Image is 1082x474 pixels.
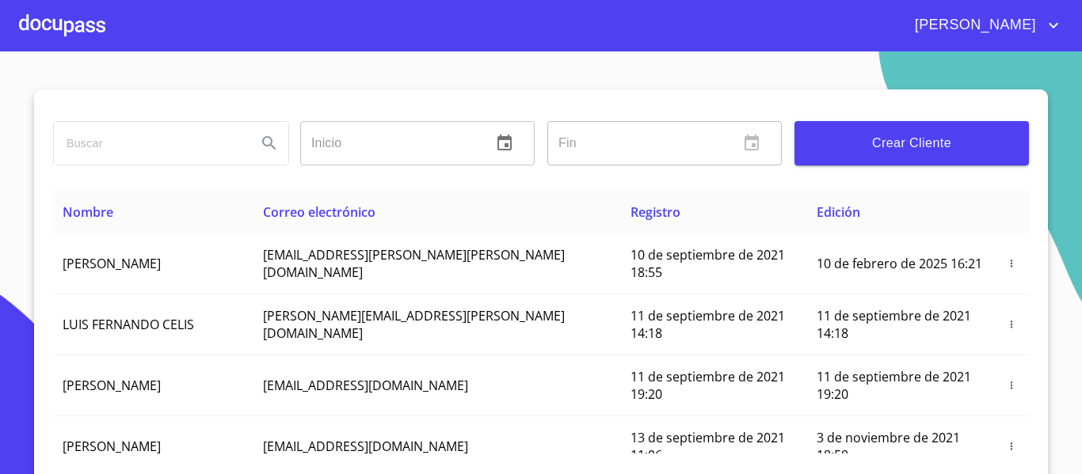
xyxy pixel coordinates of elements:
[817,429,960,464] span: 3 de noviembre de 2021 18:59
[807,132,1016,154] span: Crear Cliente
[631,368,785,403] span: 11 de septiembre de 2021 19:20
[63,203,113,221] span: Nombre
[63,377,161,394] span: [PERSON_NAME]
[817,307,971,342] span: 11 de septiembre de 2021 14:18
[263,438,468,455] span: [EMAIL_ADDRESS][DOMAIN_NAME]
[63,316,194,333] span: LUIS FERNANDO CELIS
[631,429,785,464] span: 13 de septiembre de 2021 11:06
[63,438,161,455] span: [PERSON_NAME]
[631,203,680,221] span: Registro
[263,203,375,221] span: Correo electrónico
[631,307,785,342] span: 11 de septiembre de 2021 14:18
[263,377,468,394] span: [EMAIL_ADDRESS][DOMAIN_NAME]
[817,368,971,403] span: 11 de septiembre de 2021 19:20
[794,121,1029,165] button: Crear Cliente
[631,246,785,281] span: 10 de septiembre de 2021 18:55
[263,307,565,342] span: [PERSON_NAME][EMAIL_ADDRESS][PERSON_NAME][DOMAIN_NAME]
[903,13,1063,38] button: account of current user
[250,124,288,162] button: Search
[817,203,860,221] span: Edición
[903,13,1044,38] span: [PERSON_NAME]
[263,246,565,281] span: [EMAIL_ADDRESS][PERSON_NAME][PERSON_NAME][DOMAIN_NAME]
[63,255,161,272] span: [PERSON_NAME]
[817,255,982,272] span: 10 de febrero de 2025 16:21
[54,122,244,165] input: search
